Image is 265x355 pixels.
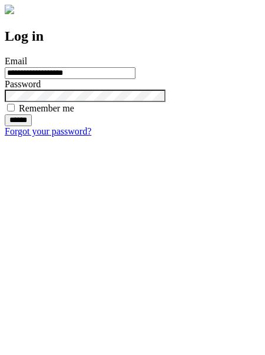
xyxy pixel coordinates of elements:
label: Remember me [19,103,74,113]
a: Forgot your password? [5,126,91,136]
label: Password [5,79,41,89]
h2: Log in [5,28,260,44]
img: logo-4e3dc11c47720685a147b03b5a06dd966a58ff35d612b21f08c02c0306f2b779.png [5,5,14,14]
label: Email [5,56,27,66]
